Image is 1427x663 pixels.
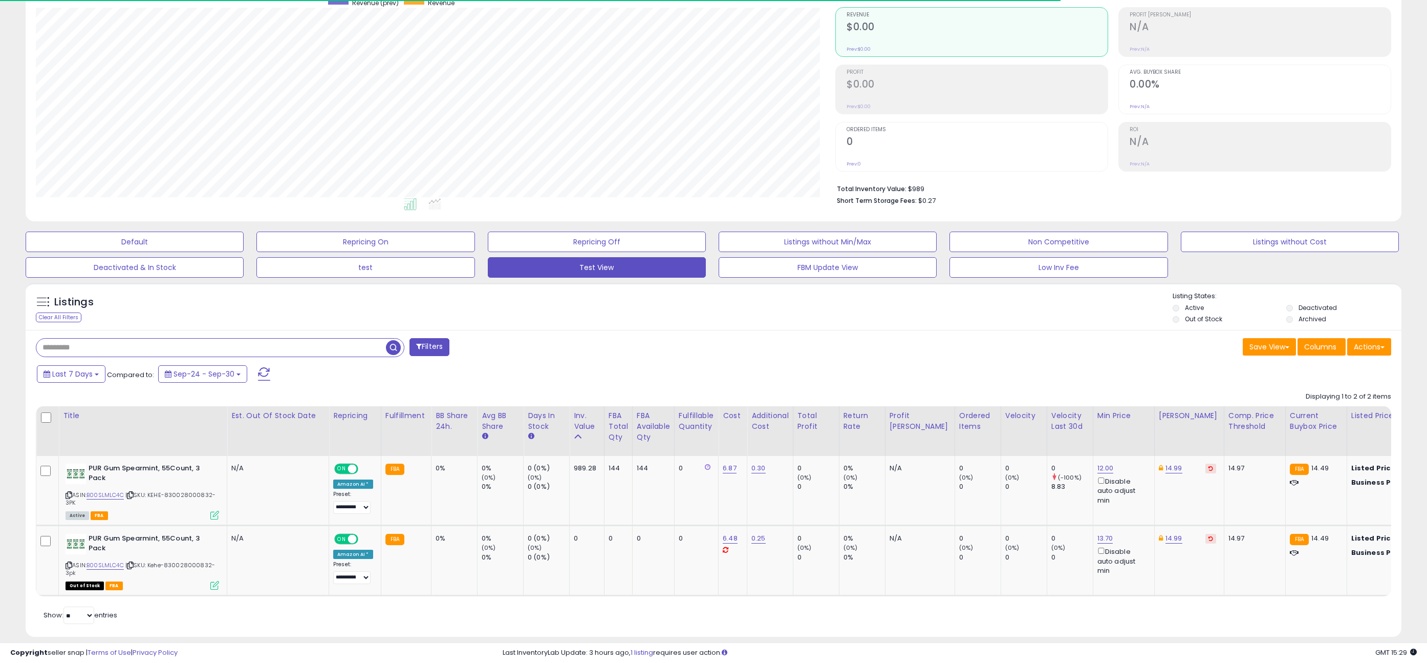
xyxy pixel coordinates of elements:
[719,232,937,252] button: Listings without Min/Max
[844,464,885,473] div: 0%
[1130,46,1150,52] small: Prev: N/A
[1097,463,1114,473] a: 12.00
[1311,463,1329,473] span: 14.49
[959,482,1001,491] div: 0
[1290,410,1343,432] div: Current Buybox Price
[1311,533,1329,543] span: 14.49
[751,533,766,544] a: 0.25
[847,127,1108,133] span: Ordered Items
[1130,78,1391,92] h2: 0.00%
[158,365,247,383] button: Sep-24 - Sep-30
[1228,464,1278,473] div: 14.97
[847,70,1108,75] span: Profit
[482,473,496,482] small: (0%)
[88,648,131,657] a: Terms of Use
[333,561,373,584] div: Preset:
[66,561,215,576] span: | SKU: Kehe-830028000832-3pk
[1051,482,1093,491] div: 8.83
[609,464,624,473] div: 144
[482,464,523,473] div: 0%
[637,410,670,443] div: FBA Available Qty
[1228,534,1278,543] div: 14.97
[91,511,108,520] span: FBA
[1005,482,1047,491] div: 0
[847,21,1108,35] h2: $0.00
[1165,533,1182,544] a: 14.99
[1185,303,1204,312] label: Active
[89,534,213,555] b: PUR Gum Spearmint, 55Count, 3 Pack
[1005,410,1043,421] div: Velocity
[637,464,666,473] div: 144
[1159,410,1220,421] div: [PERSON_NAME]
[637,534,666,543] div: 0
[1097,410,1150,421] div: Min Price
[66,464,86,484] img: 41qvPbffdbL._SL40_.jpg
[482,544,496,552] small: (0%)
[1243,338,1296,356] button: Save View
[679,410,714,432] div: Fulfillable Quantity
[844,473,858,482] small: (0%)
[174,369,234,379] span: Sep-24 - Sep-30
[1051,464,1093,473] div: 0
[1351,533,1398,543] b: Listed Price:
[1130,136,1391,150] h2: N/A
[847,12,1108,18] span: Revenue
[959,534,1001,543] div: 0
[890,534,947,543] div: N/A
[436,464,469,473] div: 0%
[63,410,223,421] div: Title
[574,534,596,543] div: 0
[385,534,404,545] small: FBA
[333,550,373,559] div: Amazon AI *
[959,464,1001,473] div: 0
[1299,303,1337,312] label: Deactivated
[1130,70,1391,75] span: Avg. Buybox Share
[723,463,737,473] a: 6.87
[231,534,321,543] p: N/A
[1130,103,1150,110] small: Prev: N/A
[574,464,596,473] div: 989.28
[26,232,244,252] button: Default
[1351,548,1408,557] b: Business Price:
[385,464,404,475] small: FBA
[409,338,449,356] button: Filters
[528,432,534,441] small: Days In Stock.
[66,511,89,520] span: All listings currently available for purchase on Amazon
[66,491,215,506] span: | SKU: KEHE-830028000832-3PK
[797,482,839,491] div: 0
[482,553,523,562] div: 0%
[847,161,861,167] small: Prev: 0
[609,410,628,443] div: FBA Total Qty
[959,410,997,432] div: Ordered Items
[87,491,124,500] a: B00SLMLC4C
[66,582,104,590] span: All listings that are currently out of stock and unavailable for purchase on Amazon
[1130,161,1150,167] small: Prev: N/A
[54,295,94,309] h5: Listings
[488,257,706,278] button: Test View
[837,196,917,205] b: Short Term Storage Fees:
[1005,464,1047,473] div: 0
[1005,473,1020,482] small: (0%)
[1351,463,1398,473] b: Listed Price:
[44,610,117,620] span: Show: entries
[107,370,154,380] span: Compared to:
[528,553,569,562] div: 0 (0%)
[66,534,86,554] img: 41qvPbffdbL._SL40_.jpg
[723,410,743,421] div: Cost
[1304,342,1336,352] span: Columns
[256,232,474,252] button: Repricing On
[844,482,885,491] div: 0%
[528,482,569,491] div: 0 (0%)
[1005,553,1047,562] div: 0
[1181,232,1399,252] button: Listings without Cost
[37,365,105,383] button: Last 7 Days
[26,257,244,278] button: Deactivated & In Stock
[1097,475,1147,505] div: Disable auto adjust min
[797,473,812,482] small: (0%)
[503,648,1417,658] div: Last InventoryLab Update: 3 hours ago, requires user action.
[959,473,974,482] small: (0%)
[719,257,937,278] button: FBM Update View
[10,648,178,658] div: seller snap | |
[959,544,974,552] small: (0%)
[256,257,474,278] button: test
